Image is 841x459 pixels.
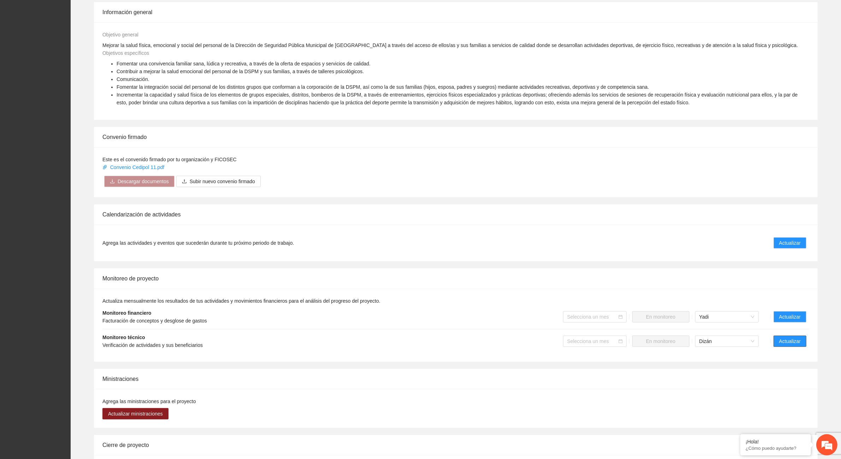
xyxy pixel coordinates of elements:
[618,339,623,343] span: calendar
[102,204,809,225] div: Calendarización de actividades
[102,2,809,22] div: Información general
[774,237,806,249] button: Actualizar
[746,439,806,445] div: ¡Hola!
[37,36,119,45] div: Chatee con nosotros ahora
[102,411,168,417] a: Actualizar ministraciones
[102,165,107,170] span: paper-clip
[102,408,168,419] button: Actualizar ministraciones
[102,342,203,348] span: Verificación de actividades y sus beneficiarios
[110,179,115,185] span: download
[182,179,187,185] span: upload
[774,336,806,347] button: Actualizar
[102,42,798,48] span: Mejorar la salud física, emocional y social del personal de la Dirección de Seguridad Pública Mun...
[176,179,261,184] span: uploadSubir nuevo convenio firmado
[102,399,196,404] span: Agrega las ministraciones para el proyecto
[4,193,135,218] textarea: Escriba su mensaje y pulse “Intro”
[117,92,798,105] span: Incrementar la capacidad y salud física de los elementos de grupos especiales, distritos, bombero...
[779,337,801,345] span: Actualizar
[117,69,364,74] span: Contribuir a mejorar la salud emocional del personal de la DSPM y sus familias, a través de talle...
[102,127,809,147] div: Convenio firmado
[102,164,166,170] a: Convenio Cedipol 11.pdf
[102,310,151,316] strong: Monitoreo financiero
[699,336,754,347] span: Dizán
[41,94,97,166] span: Estamos en línea.
[102,239,294,247] span: Agrega las actividades y eventos que sucederán durante tu próximo periodo de trabajo.
[102,268,809,289] div: Monitoreo de proyecto
[117,76,149,82] span: Comunicación.
[117,61,371,66] span: Fomentar una convivencia familiar sana, lúdica y recreativa, a través de la oferta de espacios y ...
[699,312,754,322] span: Yadi
[102,369,809,389] div: Ministraciones
[102,50,149,56] span: Objetivos específicos
[176,176,261,187] button: uploadSubir nuevo convenio firmado
[104,176,174,187] button: downloadDescargar documentos
[117,84,649,90] span: Fomentar la integración social del personal de los distintos grupos que conforman a la corporació...
[102,335,145,340] strong: Monitoreo técnico
[102,157,237,162] span: Este es el convenido firmado por tu organización y FICOSEC
[746,446,806,451] p: ¿Cómo puedo ayudarte?
[102,32,138,37] span: Objetivo general
[779,313,801,321] span: Actualizar
[116,4,133,21] div: Minimizar ventana de chat en vivo
[774,311,806,323] button: Actualizar
[102,435,809,455] div: Cierre de proyecto
[190,178,255,185] span: Subir nuevo convenio firmado
[102,318,207,324] span: Facturación de conceptos y desglose de gastos
[779,239,801,247] span: Actualizar
[102,298,380,304] span: Actualiza mensualmente los resultados de tus actividades y movimientos financieros para el anális...
[108,410,163,418] span: Actualizar ministraciones
[118,178,169,185] span: Descargar documentos
[618,315,623,319] span: calendar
